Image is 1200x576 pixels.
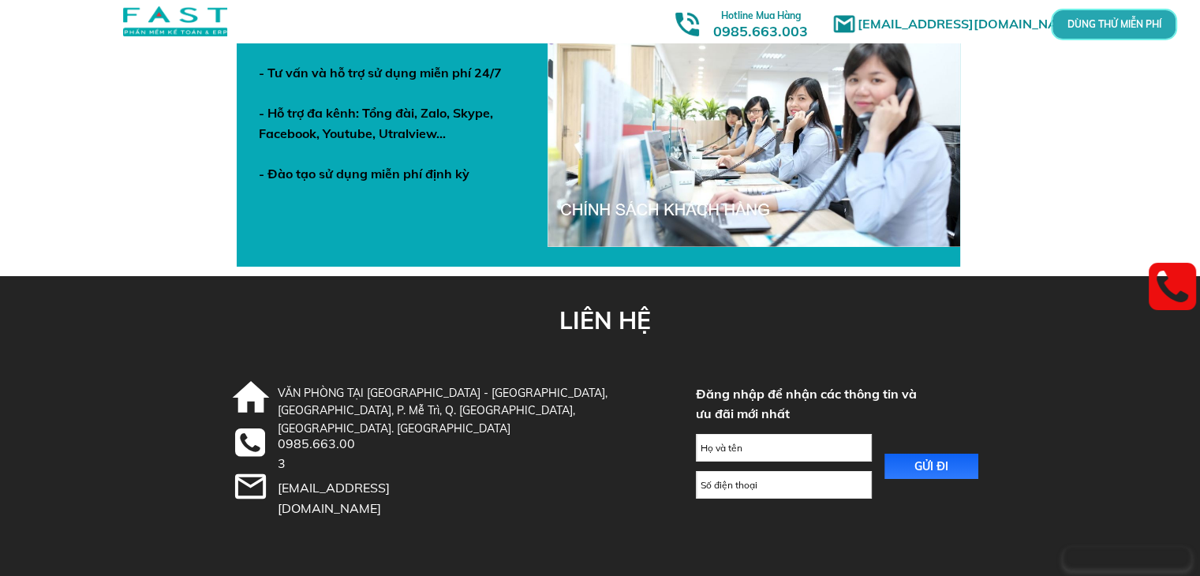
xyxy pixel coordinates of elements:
[697,435,871,461] input: Họ và tên
[278,384,648,437] div: VĂN PHÒNG TẠI [GEOGRAPHIC_DATA] - [GEOGRAPHIC_DATA], [GEOGRAPHIC_DATA], P. Mễ Trì, Q. [GEOGRAPHIC...
[884,454,979,479] p: GỬI ĐI
[858,14,1090,35] h1: [EMAIL_ADDRESS][DOMAIN_NAME]
[278,478,451,518] div: [EMAIL_ADDRESS][DOMAIN_NAME]
[259,63,521,185] div: - Tư vấn và hỗ trợ sử dụng miễn phí 24/7 - Hỗ trợ đa kênh: Tổng đài, Zalo, Skype, Facebook, Youtu...
[721,9,801,21] span: Hotline Mua Hàng
[696,6,825,39] h3: 0985.663.003
[696,384,920,425] h3: Đăng nhập để nhận các thông tin và ưu đãi mới nhất
[1095,20,1133,28] p: DÙNG THỬ MIỄN PHÍ
[697,472,871,498] input: Số điện thoại
[278,434,361,474] div: 0985.663.003
[559,301,654,339] h3: LIÊN HỆ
